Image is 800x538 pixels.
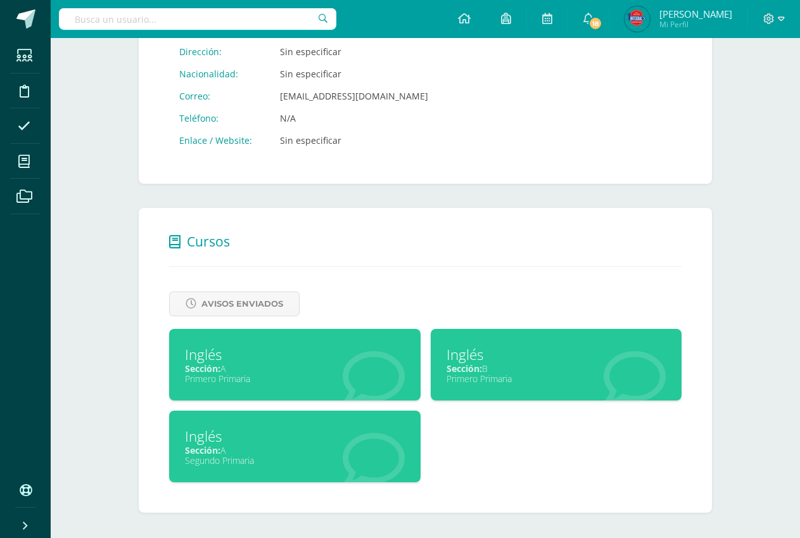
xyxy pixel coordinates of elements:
a: Avisos Enviados [169,291,300,316]
td: Sin especificar [270,41,438,63]
img: 38eaf94feb06c03c893c1ca18696d927.png [625,6,650,32]
div: A [185,362,405,375]
span: Avisos Enviados [201,292,283,316]
td: Dirección: [169,41,270,63]
a: InglésSección:APrimero Primaria [169,329,421,400]
td: Sin especificar [270,129,438,151]
div: Inglés [185,426,405,446]
td: Teléfono: [169,107,270,129]
span: Sección: [185,444,220,456]
a: InglésSección:ASegundo Primaria [169,411,421,482]
div: Primero Primaria [447,373,666,385]
span: 18 [588,16,602,30]
span: [PERSON_NAME] [659,8,732,20]
td: N/A [270,107,438,129]
input: Busca un usuario... [59,8,336,30]
td: Nacionalidad: [169,63,270,85]
td: Sin especificar [270,63,438,85]
a: InglésSección:BPrimero Primaria [431,329,682,400]
span: Cursos [187,233,230,250]
div: Primero Primaria [185,373,405,385]
div: Inglés [447,345,666,364]
div: B [447,362,666,375]
span: Sección: [185,362,220,375]
div: A [185,444,405,456]
span: Mi Perfil [659,19,732,30]
span: Sección: [447,362,482,375]
div: Segundo Primaria [185,454,405,466]
td: Correo: [169,85,270,107]
td: Enlace / Website: [169,129,270,151]
td: [EMAIL_ADDRESS][DOMAIN_NAME] [270,85,438,107]
div: Inglés [185,345,405,364]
